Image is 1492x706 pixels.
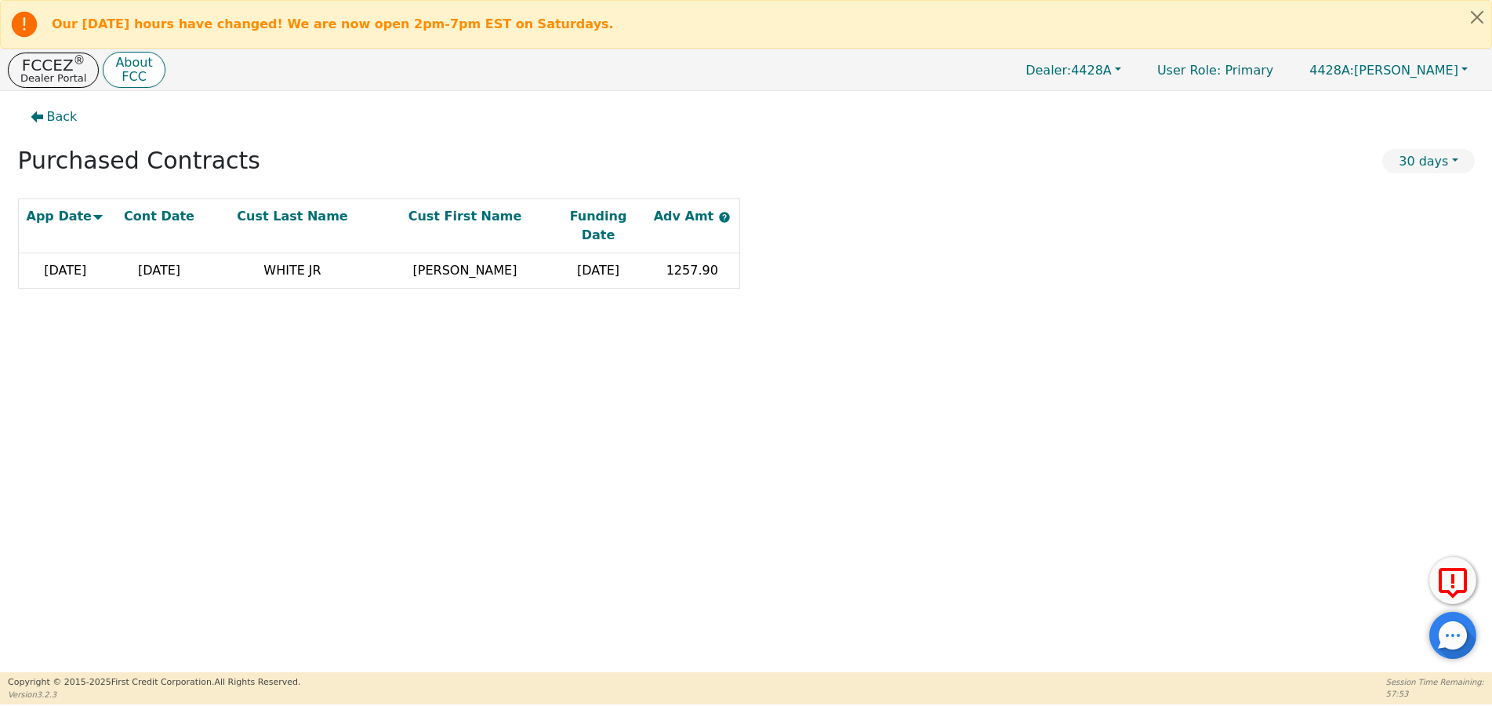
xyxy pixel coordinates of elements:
[654,209,718,224] span: Adv Amt
[103,52,165,89] button: AboutFCC
[20,57,86,73] p: FCCEZ
[1009,58,1138,82] button: Dealer:4428A
[1463,1,1491,33] button: Close alert
[47,107,78,126] span: Back
[1142,55,1289,86] p: Primary
[1386,688,1484,700] p: 57:53
[1309,63,1354,78] span: 4428A:
[112,253,206,289] td: [DATE]
[1386,676,1484,688] p: Session Time Remaining:
[210,207,375,226] div: Cust Last Name
[18,99,90,135] button: Back
[1142,55,1289,86] a: User Role: Primary
[1026,63,1112,78] span: 4428A
[383,207,547,226] div: Cust First Name
[23,207,109,226] div: App Date
[8,53,99,88] button: FCCEZ®Dealer Portal
[115,56,152,69] p: About
[20,73,86,83] p: Dealer Portal
[116,207,202,226] div: Cont Date
[8,676,300,690] p: Copyright © 2015- 2025 First Credit Corporation.
[214,677,300,687] span: All Rights Reserved.
[379,253,551,289] td: [PERSON_NAME]
[52,16,614,31] b: Our [DATE] hours have changed! We are now open 2pm-7pm EST on Saturdays.
[18,253,112,289] td: [DATE]
[1309,63,1458,78] span: [PERSON_NAME]
[645,253,739,289] td: 1257.90
[1382,149,1474,173] button: 30 days
[8,689,300,701] p: Version 3.2.3
[1026,63,1071,78] span: Dealer:
[555,207,641,245] div: Funding Date
[18,147,1371,175] h2: Purchased Contracts
[551,253,645,289] td: [DATE]
[1429,557,1476,604] button: Report Error to FCC
[1293,58,1484,82] button: 4428A:[PERSON_NAME]
[206,253,379,289] td: WHITE JR
[74,53,85,67] sup: ®
[1157,63,1221,78] span: User Role :
[115,71,152,83] p: FCC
